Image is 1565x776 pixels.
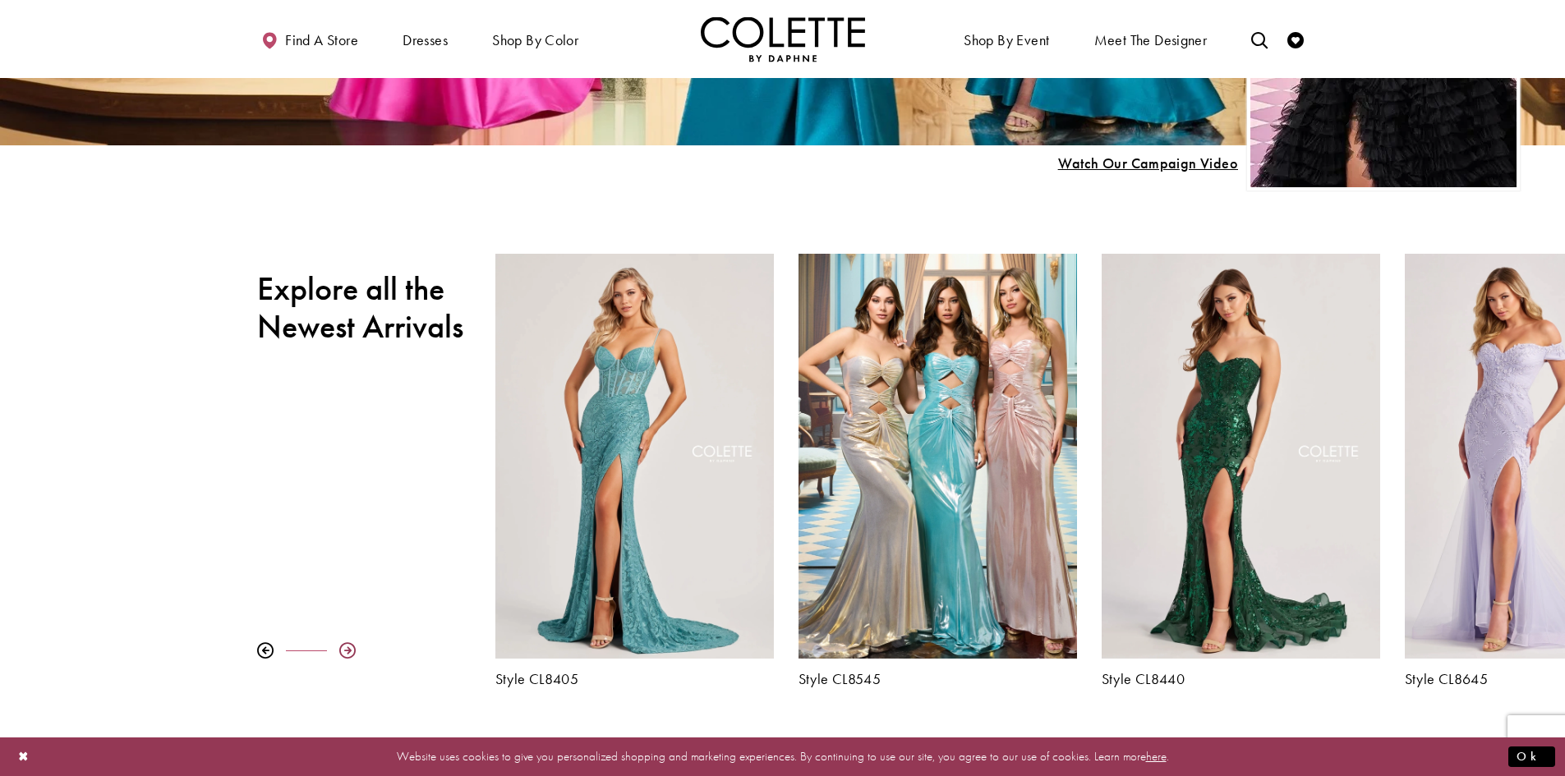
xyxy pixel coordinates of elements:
a: Style CL8440 [1102,671,1380,687]
span: Play Slide #15 Video [1057,155,1238,172]
h2: Explore all the Newest Arrivals [257,270,471,346]
span: Find a store [285,32,358,48]
a: Find a store [257,16,362,62]
a: Check Wishlist [1283,16,1308,62]
img: Colette by Daphne [701,16,865,62]
a: Visit Home Page [701,16,865,62]
a: Visit Colette by Daphne Style No. CL8545 Page [799,254,1077,659]
span: Shop by color [492,32,578,48]
span: Shop By Event [960,16,1053,62]
a: Visit Colette by Daphne Style No. CL8440 Page [1102,254,1380,659]
span: Shop By Event [964,32,1049,48]
a: Style CL8545 [799,671,1077,687]
div: Colette by Daphne Style No. CL8545 [786,241,1089,700]
p: Website uses cookies to give you personalized shopping and marketing experiences. By continuing t... [118,746,1447,768]
button: Submit Dialog [1508,746,1555,767]
span: Meet the designer [1094,32,1208,48]
div: Colette by Daphne Style No. CL8440 [1089,241,1392,700]
span: Dresses [398,16,452,62]
span: Dresses [403,32,448,48]
button: Close Dialog [10,742,38,771]
div: Colette by Daphne Style No. CL8405 [483,241,786,700]
a: Toggle search [1247,16,1272,62]
a: Visit Colette by Daphne Style No. CL8405 Page [495,254,774,659]
a: here [1146,748,1167,765]
a: Style CL8405 [495,671,774,687]
a: Meet the designer [1090,16,1212,62]
span: Shop by color [488,16,582,62]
